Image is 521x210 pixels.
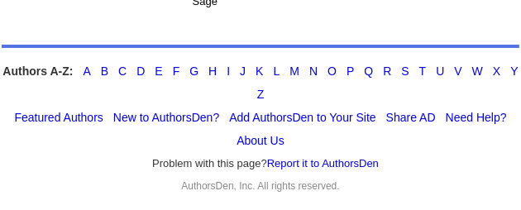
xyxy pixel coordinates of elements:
a: L [274,64,280,78]
a: V [454,64,461,78]
a: P [347,64,354,78]
a: About Us [237,134,284,147]
a: U [436,64,444,78]
a: T [419,64,427,78]
a: New to AuthorsDen? [113,111,219,124]
a: Report it to AuthorsDen [267,157,379,169]
a: C [118,64,127,78]
a: H [208,64,217,78]
font: Problem with this page? [152,157,379,170]
a: Share AD [386,111,436,124]
a: Y [510,64,518,78]
a: Q [364,64,373,78]
a: Z [257,88,265,101]
a: S [401,64,409,78]
a: W [472,64,483,78]
a: A [83,64,90,78]
a: B [101,64,108,78]
a: K [256,64,263,78]
a: M [289,64,299,78]
strong: Authors A-Z: [2,64,73,78]
a: Add AuthorsDen to Your Site [229,111,375,124]
a: E [155,64,162,78]
a: F [173,64,180,78]
a: G [189,64,198,78]
a: J [240,64,246,78]
a: I [227,64,230,78]
a: R [383,64,391,78]
a: Featured Authors [14,111,103,124]
a: X [493,64,500,78]
div: AuthorsDen, Inc. All rights reserved. [2,180,519,192]
a: Need Help? [446,111,507,124]
a: D [136,64,145,78]
a: N [309,64,318,78]
a: O [327,64,337,78]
